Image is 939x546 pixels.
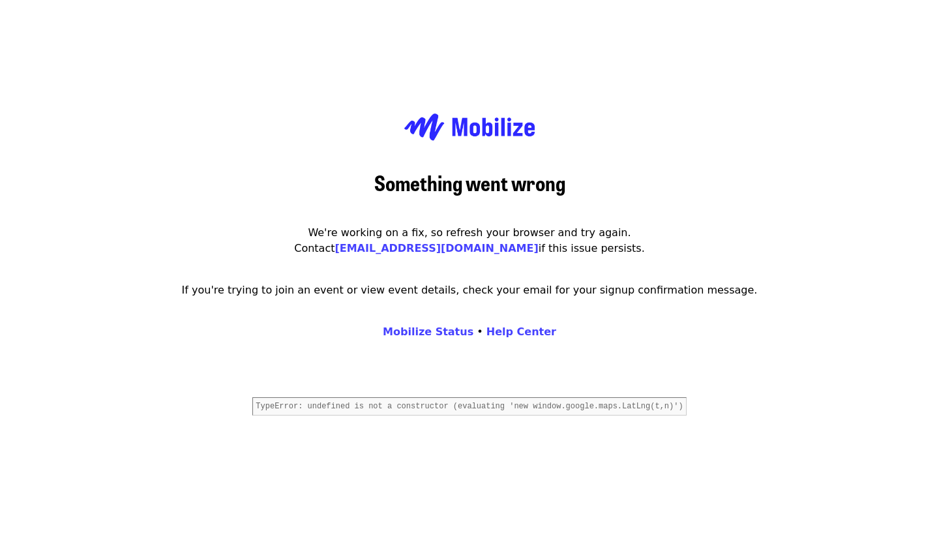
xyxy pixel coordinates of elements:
a: Help Center [486,326,556,338]
span: • [383,326,556,338]
span: We're working on a fix, so refresh your browser and try again. [308,226,631,239]
img: logo [404,99,535,155]
span: Something went wrong [374,167,565,198]
span: Contact if this issue persists. [294,242,645,254]
a: Mobilize Status [383,326,473,338]
span: If you're trying to join an event or view event details, check your email for your signup confirm... [182,284,758,296]
a: [EMAIL_ADDRESS][DOMAIN_NAME] [335,242,538,254]
pre: TypeError: undefined is not a constructor (evaluating 'new window.google.maps.LatLng(t,n)') [252,397,686,416]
